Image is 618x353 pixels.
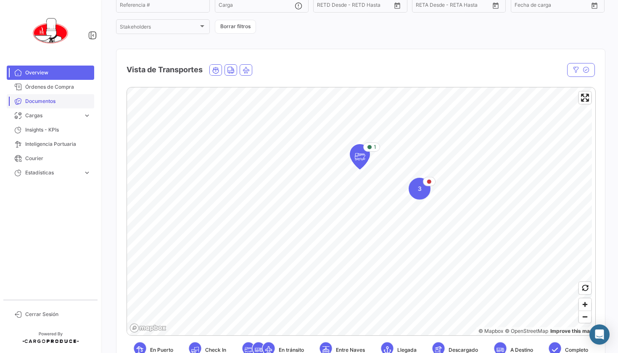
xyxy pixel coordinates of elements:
input: Hasta [437,3,472,9]
span: Inteligencia Portuaria [25,140,91,148]
img: 0621d632-ab00-45ba-b411-ac9e9fb3f036.png [29,10,71,52]
a: Inteligencia Portuaria [7,137,94,151]
a: Órdenes de Compra [7,80,94,94]
input: Desde [515,3,530,9]
input: Hasta [536,3,571,9]
div: Map marker [350,144,370,169]
span: Overview [25,69,91,76]
span: 3 [418,184,422,193]
span: Courier [25,155,91,162]
a: Overview [7,66,94,80]
canvas: Map [127,87,592,336]
button: Enter fullscreen [579,92,591,104]
a: Mapbox logo [129,323,166,333]
button: Land [225,65,237,75]
input: Hasta [338,3,373,9]
span: Cargas [25,112,80,119]
span: expand_more [83,112,91,119]
input: Desde [416,3,431,9]
span: Cerrar Sesión [25,311,91,318]
span: Stakeholders [120,25,198,31]
button: Zoom in [579,298,591,311]
a: Insights - KPIs [7,123,94,137]
button: Borrar filtros [215,20,256,34]
h4: Vista de Transportes [127,64,203,76]
button: Ocean [210,65,222,75]
span: expand_more [83,169,91,176]
a: Documentos [7,94,94,108]
span: Documentos [25,97,91,105]
div: Abrir Intercom Messenger [589,324,610,345]
span: Estadísticas [25,169,80,176]
a: OpenStreetMap [505,328,548,334]
button: Air [240,65,252,75]
span: Insights - KPIs [25,126,91,134]
button: Zoom out [579,311,591,323]
span: 1 [374,143,376,151]
a: Map feedback [550,328,593,334]
span: Zoom out [579,311,591,323]
a: Courier [7,151,94,166]
a: Mapbox [478,328,503,334]
input: Desde [317,3,332,9]
span: Órdenes de Compra [25,83,91,91]
div: Map marker [409,178,430,200]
